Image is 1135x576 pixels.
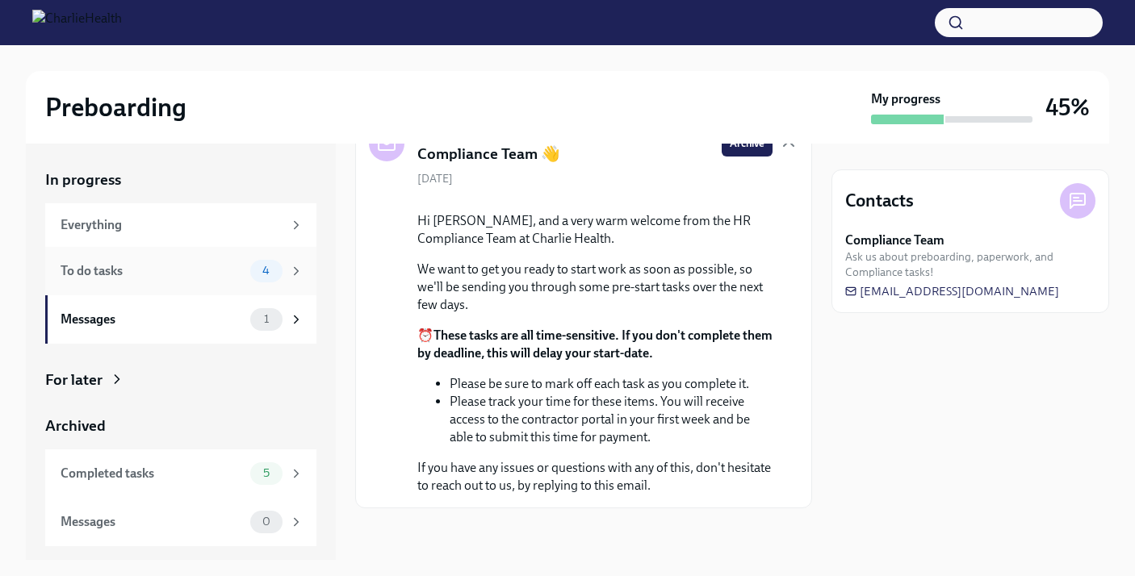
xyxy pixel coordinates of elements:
[254,313,279,325] span: 1
[417,171,453,186] span: [DATE]
[45,369,316,390] a: For later
[61,262,244,280] div: To do tasks
[61,513,244,531] div: Messages
[45,247,316,295] a: To do tasks4
[61,216,283,234] div: Everything
[730,136,764,152] span: Archive
[45,295,316,344] a: Messages1
[871,90,940,108] strong: My progress
[253,265,279,277] span: 4
[45,449,316,498] a: Completed tasks5
[722,131,773,157] button: Archive
[450,393,773,446] li: Please track your time for these items. You will receive access to the contractor portal in your ...
[450,375,773,393] li: Please be sure to mark off each task as you complete it.
[417,459,773,495] p: If you have any issues or questions with any of this, don't hesitate to reach out to us, by reply...
[61,465,244,482] div: Completed tasks
[417,327,773,362] p: ⏰
[1045,93,1090,122] h3: 45%
[845,249,1095,280] span: Ask us about preboarding, paperwork, and Compliance tasks!
[417,261,773,314] p: We want to get you ready to start work as soon as possible, so we'll be sending you through some ...
[45,498,316,546] a: Messages0
[45,91,186,123] h2: Preboarding
[253,515,280,528] span: 0
[417,328,773,361] strong: These tasks are all time-sensitive. If you don't complete them by deadline, this will delay your ...
[845,283,1059,299] a: [EMAIL_ADDRESS][DOMAIN_NAME]
[253,467,279,479] span: 5
[845,189,914,213] h4: Contacts
[61,311,244,328] div: Messages
[32,10,122,35] img: CharlieHealth
[45,169,316,190] a: In progress
[45,415,316,436] a: Archived
[45,369,103,390] div: For later
[417,212,773,248] p: Hi [PERSON_NAME], and a very warm welcome from the HR Compliance Team at Charlie Health.
[45,203,316,247] a: Everything
[845,232,944,249] strong: Compliance Team
[417,123,709,165] h5: Welcome from the Charlie Health Compliance Team 👋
